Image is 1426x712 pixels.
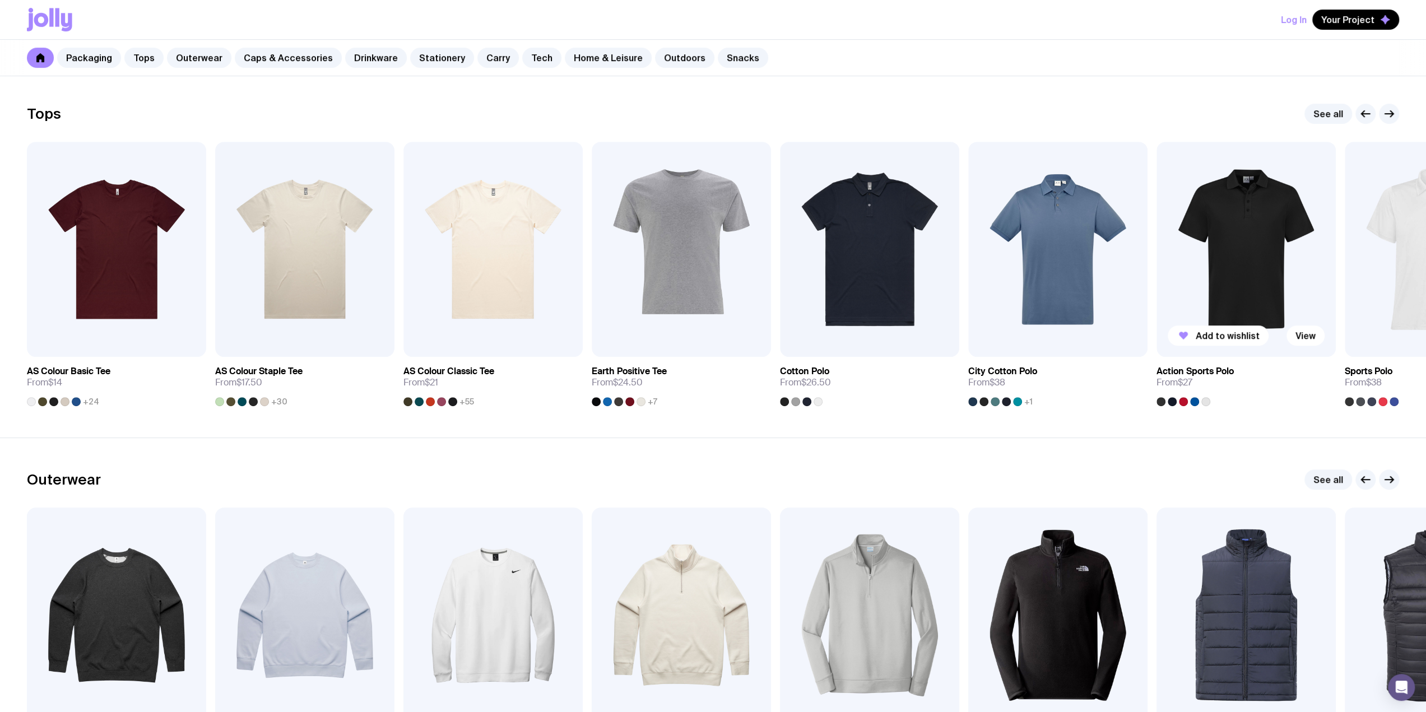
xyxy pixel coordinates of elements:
a: City Cotton PoloFrom$38+1 [968,357,1148,406]
span: $21 [425,376,438,388]
span: Your Project [1321,14,1374,25]
a: Outdoors [655,48,714,68]
span: $38 [1366,376,1382,388]
a: Action Sports PoloFrom$27 [1156,357,1336,406]
span: $14 [48,376,62,388]
a: Outerwear [167,48,231,68]
a: Stationery [410,48,474,68]
span: From [968,377,1005,388]
a: AS Colour Classic TeeFrom$21+55 [403,357,583,406]
span: $24.50 [613,376,643,388]
span: From [215,377,262,388]
span: From [403,377,438,388]
h3: Action Sports Polo [1156,366,1234,377]
h2: Tops [27,105,61,122]
a: Carry [477,48,519,68]
h3: Cotton Polo [780,366,829,377]
span: From [592,377,643,388]
span: +55 [459,397,474,406]
h3: AS Colour Basic Tee [27,366,110,377]
span: From [780,377,831,388]
span: $26.50 [801,376,831,388]
a: Tech [522,48,561,68]
span: $38 [990,376,1005,388]
span: $17.50 [236,376,262,388]
a: Cotton PoloFrom$26.50 [780,357,959,406]
a: Home & Leisure [565,48,652,68]
span: $27 [1178,376,1192,388]
a: AS Colour Staple TeeFrom$17.50+30 [215,357,394,406]
h3: City Cotton Polo [968,366,1037,377]
h3: Sports Polo [1345,366,1392,377]
span: From [1156,377,1192,388]
a: Snacks [718,48,768,68]
a: Caps & Accessories [235,48,342,68]
button: Your Project [1312,10,1399,30]
span: From [27,377,62,388]
a: Tops [124,48,164,68]
h3: Earth Positive Tee [592,366,667,377]
h3: AS Colour Staple Tee [215,366,303,377]
div: Open Intercom Messenger [1388,674,1415,701]
a: View [1286,325,1325,346]
span: +24 [83,397,99,406]
h3: AS Colour Classic Tee [403,366,494,377]
span: +30 [271,397,287,406]
a: See all [1304,104,1352,124]
button: Log In [1281,10,1307,30]
span: Add to wishlist [1196,330,1260,341]
h2: Outerwear [27,471,101,488]
span: +7 [648,397,657,406]
a: See all [1304,469,1352,490]
span: +1 [1024,397,1033,406]
span: From [1345,377,1382,388]
a: AS Colour Basic TeeFrom$14+24 [27,357,206,406]
a: Earth Positive TeeFrom$24.50+7 [592,357,771,406]
button: Add to wishlist [1168,325,1269,346]
a: Drinkware [345,48,407,68]
a: Packaging [57,48,121,68]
